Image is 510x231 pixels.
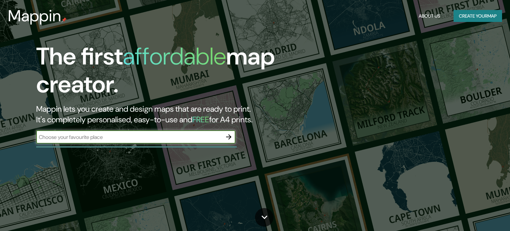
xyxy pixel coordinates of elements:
img: mappin-pin [61,17,67,23]
h1: The first map creator. [36,43,291,104]
h1: affordable [123,41,226,72]
h3: Mappin [8,7,61,25]
button: Create yourmap [454,10,502,22]
h5: FREE [192,114,209,125]
input: Choose your favourite place [36,133,222,141]
button: About Us [416,10,443,22]
h2: Mappin lets you create and design maps that are ready to print. It's completely personalised, eas... [36,104,291,125]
